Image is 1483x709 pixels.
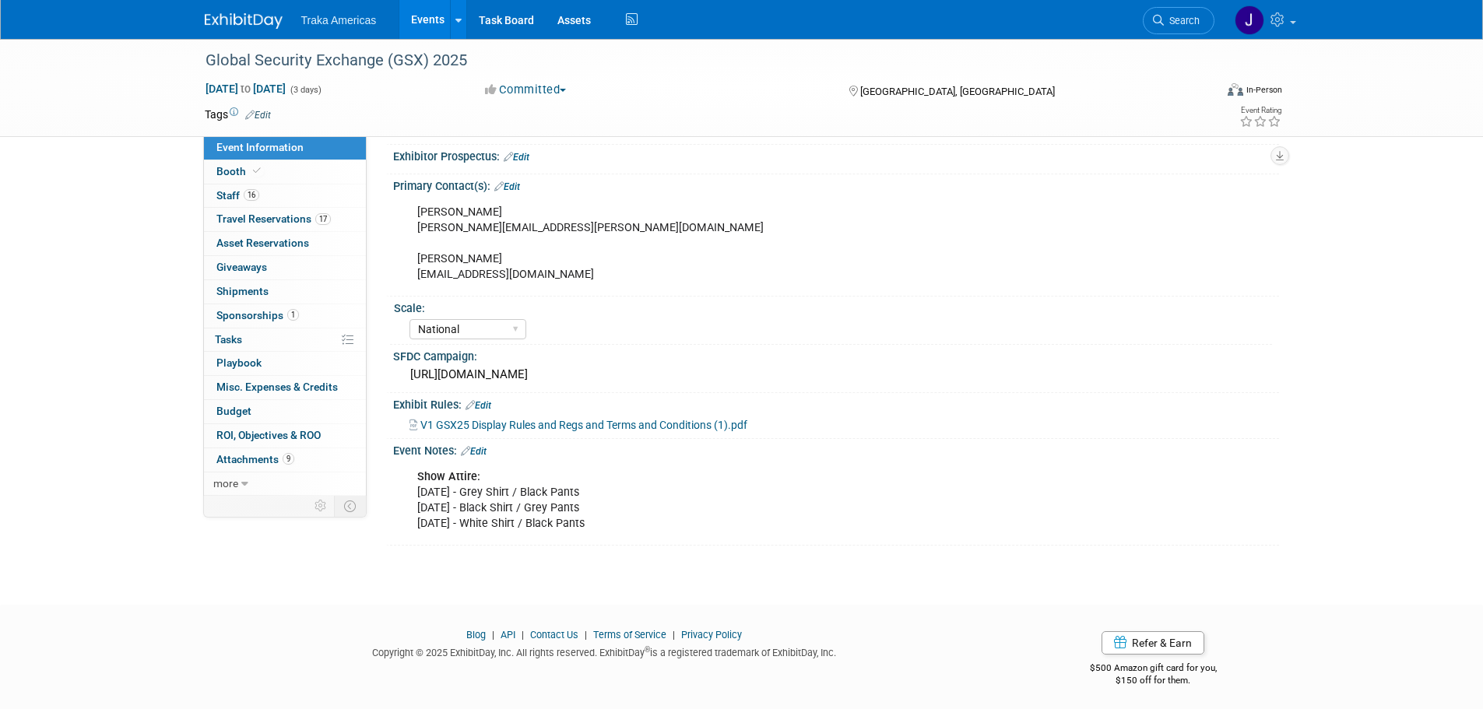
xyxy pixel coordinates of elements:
a: Giveaways [204,256,366,279]
span: | [488,629,498,641]
a: API [501,629,515,641]
div: Copyright © 2025 ExhibitDay, Inc. All rights reserved. ExhibitDay is a registered trademark of Ex... [205,642,1005,660]
a: Refer & Earn [1102,631,1204,655]
td: Personalize Event Tab Strip [307,496,335,516]
a: Terms of Service [593,629,666,641]
a: Blog [466,629,486,641]
span: 9 [283,453,294,465]
span: [GEOGRAPHIC_DATA], [GEOGRAPHIC_DATA] [860,86,1055,97]
div: [DATE] - Grey Shirt / Black Pants [DATE] - Black Shirt / Grey Pants [DATE] - White Shirt / Black ... [406,462,1108,539]
a: Travel Reservations17 [204,208,366,231]
span: Traka Americas [301,14,377,26]
div: Global Security Exchange (GSX) 2025 [200,47,1191,75]
a: Booth [204,160,366,184]
span: Travel Reservations [216,212,331,225]
span: Staff [216,189,259,202]
sup: ® [645,645,650,654]
div: Exhibit Rules: [393,393,1279,413]
a: Privacy Policy [681,629,742,641]
img: Jamie Saenz [1235,5,1264,35]
b: Show Attire: [417,470,480,483]
span: | [581,629,591,641]
span: 1 [287,309,299,321]
span: to [238,82,253,95]
button: Committed [480,82,572,98]
a: Playbook [204,352,366,375]
div: $150 off for them. [1028,674,1279,687]
a: Misc. Expenses & Credits [204,376,366,399]
span: | [669,629,679,641]
a: ROI, Objectives & ROO [204,424,366,448]
td: Toggle Event Tabs [334,496,366,516]
a: Event Information [204,136,366,160]
a: V1 GSX25 Display Rules and Regs and Terms and Conditions (1).pdf [409,419,747,431]
span: ROI, Objectives & ROO [216,429,321,441]
span: more [213,477,238,490]
span: Booth [216,165,264,177]
a: Sponsorships1 [204,304,366,328]
span: Giveaways [216,261,267,273]
td: Tags [205,107,271,122]
a: Asset Reservations [204,232,366,255]
span: Event Information [216,141,304,153]
div: In-Person [1246,84,1282,96]
span: Attachments [216,453,294,465]
span: 17 [315,213,331,225]
a: Staff16 [204,184,366,208]
a: Search [1143,7,1214,34]
span: Search [1164,15,1200,26]
a: Attachments9 [204,448,366,472]
a: Tasks [204,328,366,352]
div: Scale: [394,297,1272,316]
div: Event Rating [1239,107,1281,114]
a: Budget [204,400,366,423]
span: Misc. Expenses & Credits [216,381,338,393]
a: Edit [245,110,271,121]
div: Primary Contact(s): [393,174,1279,195]
span: Budget [216,405,251,417]
span: | [518,629,528,641]
img: ExhibitDay [205,13,283,29]
span: Asset Reservations [216,237,309,249]
span: V1 GSX25 Display Rules and Regs and Terms and Conditions (1).pdf [420,419,747,431]
div: $500 Amazon gift card for you, [1028,651,1279,687]
a: Edit [504,152,529,163]
a: Contact Us [530,629,578,641]
span: [DATE] [DATE] [205,82,286,96]
div: [PERSON_NAME] [PERSON_NAME][EMAIL_ADDRESS][PERSON_NAME][DOMAIN_NAME] [PERSON_NAME] [EMAIL_ADDRESS... [406,197,1108,290]
div: Event Format [1123,81,1283,104]
a: Edit [466,400,491,411]
span: Tasks [215,333,242,346]
i: Booth reservation complete [253,167,261,175]
span: Sponsorships [216,309,299,321]
div: [URL][DOMAIN_NAME] [405,363,1267,387]
a: Shipments [204,280,366,304]
div: SFDC Campaign: [393,345,1279,364]
span: Playbook [216,356,262,369]
a: Edit [461,446,487,457]
div: Event Notes: [393,439,1279,459]
span: 16 [244,189,259,201]
span: (3 days) [289,85,322,95]
span: Shipments [216,285,269,297]
img: Format-Inperson.png [1228,83,1243,96]
a: Edit [494,181,520,192]
a: more [204,472,366,496]
div: Exhibitor Prospectus: [393,145,1279,165]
